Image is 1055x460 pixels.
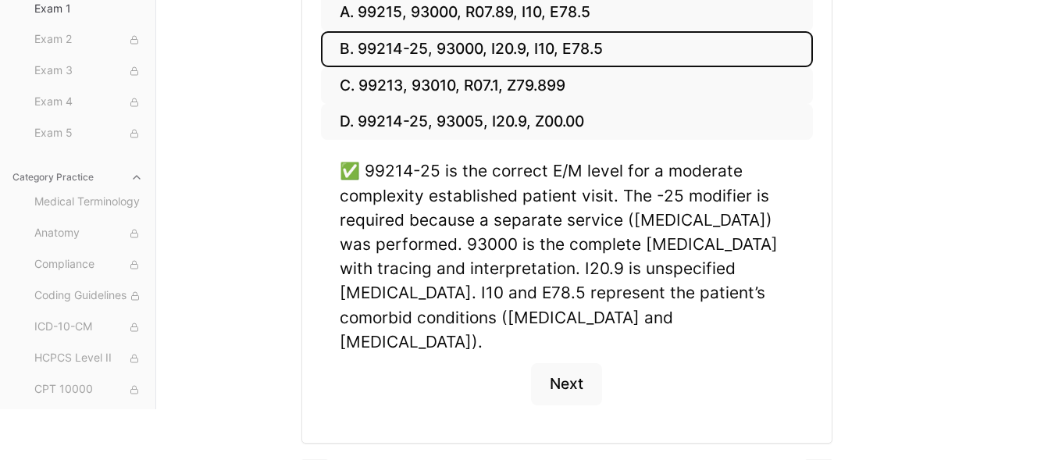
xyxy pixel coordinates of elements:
span: CPT 10000 [34,381,143,398]
button: B. 99214-25, 93000, I20.9, I10, E78.5 [321,31,813,68]
span: Exam 5 [34,125,143,142]
button: ICD-10-CM [28,315,149,340]
span: Exam 3 [34,62,143,80]
span: Anatomy [34,225,143,242]
button: CPT 10000 [28,377,149,402]
button: HCPCS Level II [28,346,149,371]
button: Exam 4 [28,90,149,115]
button: Compliance [28,252,149,277]
span: ICD-10-CM [34,319,143,336]
button: Exam 2 [28,27,149,52]
button: Exam 5 [28,121,149,146]
button: Next [531,363,602,405]
span: Exam 2 [34,31,143,48]
span: Compliance [34,256,143,273]
span: HCPCS Level II [34,350,143,367]
span: Exam 1 [34,1,143,16]
button: Anatomy [28,221,149,246]
span: Medical Terminology [34,194,143,211]
button: C. 99213, 93010, R07.1, Z79.899 [321,67,813,104]
span: Exam 4 [34,94,143,111]
button: Exam 3 [28,59,149,84]
button: Medical Terminology [28,190,149,215]
button: Category Practice [6,165,149,190]
button: Coding Guidelines [28,283,149,308]
span: Coding Guidelines [34,287,143,305]
button: D. 99214-25, 93005, I20.9, Z00.00 [321,104,813,141]
div: ✅ 99214-25 is the correct E/M level for a moderate complexity established patient visit. The -25 ... [340,159,794,354]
